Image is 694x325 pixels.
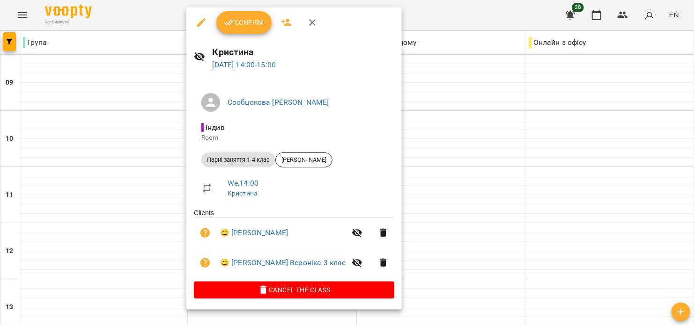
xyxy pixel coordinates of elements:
a: Кристина [228,189,257,197]
span: Confirm [224,17,264,28]
span: [PERSON_NAME] [276,156,332,164]
div: [PERSON_NAME] [275,152,332,167]
h6: Кристина [213,45,395,59]
a: 😀 [PERSON_NAME] [220,227,288,238]
span: Парні заняття 1-4 клас [201,156,275,164]
p: Room [201,133,387,143]
ul: Clients [194,208,394,281]
button: Confirm [216,11,272,34]
a: Сообцокова [PERSON_NAME] [228,98,329,107]
span: Cancel the class [201,284,387,296]
a: [DATE] 14:00-15:00 [213,60,276,69]
a: 😀 [PERSON_NAME] Вероніка 3 клас [220,257,346,268]
button: Unpaid. Bill the attendance? [194,222,216,244]
button: Unpaid. Bill the attendance? [194,252,216,274]
button: Cancel the class [194,282,394,298]
span: - Індив [201,123,227,132]
a: We , 14:00 [228,179,258,188]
